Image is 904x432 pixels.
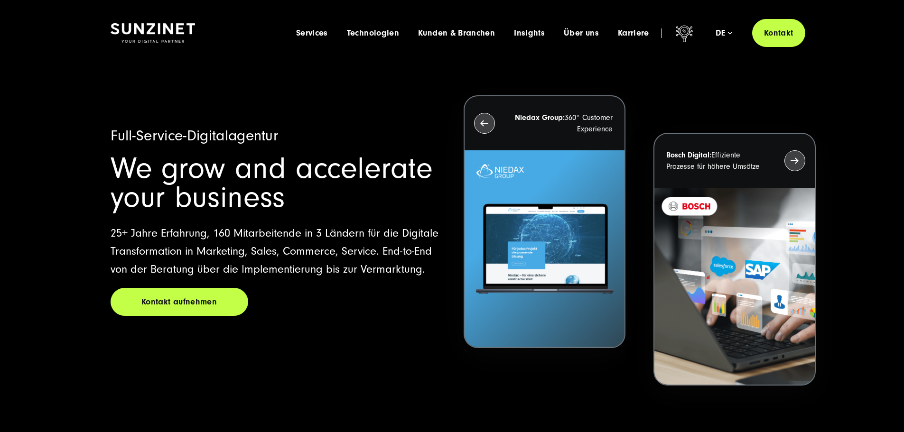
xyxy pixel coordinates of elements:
a: Kontakt aufnehmen [111,288,248,316]
p: Effiziente Prozesse für höhere Umsätze [666,149,767,172]
button: Niedax Group:360° Customer Experience Letztes Projekt von Niedax. Ein Laptop auf dem die Niedax W... [464,95,625,348]
p: 360° Customer Experience [512,112,613,135]
div: de [716,28,732,38]
img: SUNZINET Full Service Digital Agentur [111,23,195,43]
img: BOSCH - Kundeprojekt - Digital Transformation Agentur SUNZINET [654,188,814,385]
a: Karriere [618,28,649,38]
span: We grow and accelerate your business [111,151,433,214]
span: Full-Service-Digitalagentur [111,127,279,144]
button: Bosch Digital:Effiziente Prozesse für höhere Umsätze BOSCH - Kundeprojekt - Digital Transformatio... [653,133,815,386]
a: Über uns [564,28,599,38]
a: Technologien [347,28,399,38]
a: Kunden & Branchen [418,28,495,38]
p: 25+ Jahre Erfahrung, 160 Mitarbeitende in 3 Ländern für die Digitale Transformation in Marketing,... [111,224,441,278]
strong: Bosch Digital: [666,151,711,159]
strong: Niedax Group: [515,113,565,122]
img: Letztes Projekt von Niedax. Ein Laptop auf dem die Niedax Website geöffnet ist, auf blauem Hinter... [465,150,624,347]
a: Services [296,28,328,38]
a: Insights [514,28,545,38]
a: Kontakt [752,19,805,47]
